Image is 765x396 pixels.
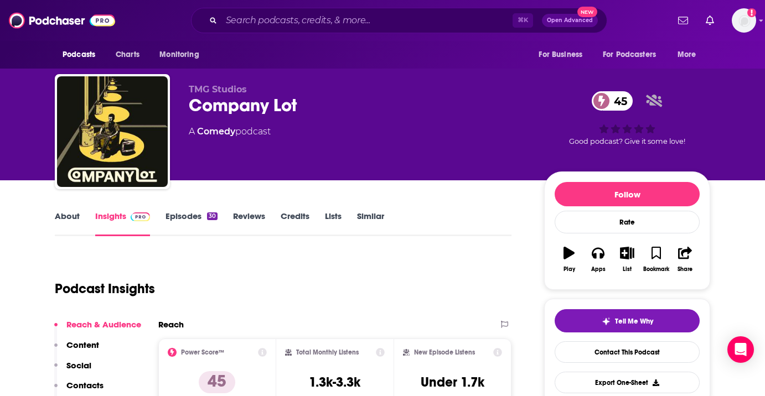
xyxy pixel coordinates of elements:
img: Podchaser - Follow, Share and Rate Podcasts [9,10,115,31]
div: 30 [207,212,218,220]
span: Open Advanced [547,18,593,23]
h2: Reach [158,319,184,330]
span: New [577,7,597,17]
span: Logged in as jerryparshall [732,8,756,33]
span: Charts [116,47,139,62]
span: More [678,47,696,62]
img: tell me why sparkle [602,317,611,326]
a: Charts [108,44,146,65]
h2: Total Monthly Listens [296,348,359,356]
button: open menu [670,44,710,65]
span: Monitoring [159,47,199,62]
svg: Add a profile image [747,8,756,17]
div: List [623,266,632,273]
input: Search podcasts, credits, & more... [221,12,513,29]
a: Show notifications dropdown [674,11,692,30]
div: Rate [555,211,700,233]
button: Apps [583,239,612,279]
a: Credits [281,211,309,236]
button: Export One-Sheet [555,372,700,393]
span: Good podcast? Give it some love! [569,137,685,145]
a: Comedy [197,126,235,137]
p: Social [66,360,91,371]
button: Share [671,239,700,279]
div: 45Good podcast? Give it some love! [544,84,710,153]
a: InsightsPodchaser Pro [95,211,150,236]
div: Apps [591,266,606,273]
button: open menu [531,44,596,65]
a: Lists [325,211,342,236]
h2: Power Score™ [181,348,224,356]
button: tell me why sparkleTell Me Why [555,309,700,332]
img: Podchaser Pro [131,212,150,221]
a: Contact This Podcast [555,341,700,363]
h3: 1.3k-3.3k [309,374,360,390]
span: Podcasts [63,47,95,62]
span: For Business [539,47,582,62]
span: TMG Studios [189,84,247,95]
span: For Podcasters [603,47,656,62]
button: Open AdvancedNew [542,14,598,27]
a: Show notifications dropdown [701,11,719,30]
div: Open Intercom Messenger [727,336,754,363]
button: Social [54,360,91,381]
button: Content [54,340,99,360]
a: Reviews [233,211,265,236]
p: Reach & Audience [66,319,141,330]
button: Follow [555,182,700,206]
div: A podcast [189,125,271,138]
p: 45 [199,371,235,393]
a: Similar [357,211,384,236]
span: Tell Me Why [615,317,653,326]
a: About [55,211,80,236]
span: ⌘ K [513,13,533,28]
p: Contacts [66,380,104,390]
div: Play [564,266,575,273]
p: Content [66,340,99,350]
button: Play [555,239,583,279]
div: Share [678,266,692,273]
button: open menu [152,44,213,65]
button: Reach & Audience [54,319,141,340]
button: List [613,239,642,279]
div: Bookmark [643,266,669,273]
button: open menu [55,44,110,65]
button: Bookmark [642,239,670,279]
button: Show profile menu [732,8,756,33]
a: Episodes30 [166,211,218,236]
div: Search podcasts, credits, & more... [191,8,607,33]
h3: Under 1.7k [421,374,484,390]
img: Company Lot [57,76,168,187]
a: 45 [592,91,633,111]
h2: New Episode Listens [414,348,475,356]
img: User Profile [732,8,756,33]
span: 45 [603,91,633,111]
button: open menu [596,44,672,65]
h1: Podcast Insights [55,280,155,297]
